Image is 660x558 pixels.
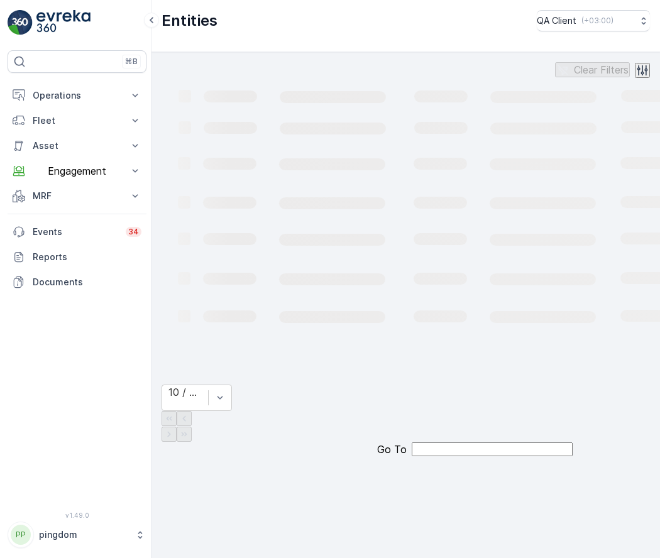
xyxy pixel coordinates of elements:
[8,10,33,35] img: logo
[162,11,217,31] p: Entities
[33,226,118,238] p: Events
[33,89,121,102] p: Operations
[33,251,141,263] p: Reports
[8,183,146,209] button: MRF
[8,244,146,270] a: Reports
[8,522,146,548] button: PPpingdom
[537,14,576,27] p: QA Client
[39,528,129,541] p: pingdom
[8,270,146,295] a: Documents
[537,10,650,31] button: QA Client(+03:00)
[33,139,121,152] p: Asset
[8,83,146,108] button: Operations
[128,227,139,237] p: 34
[125,57,138,67] p: ⌘B
[11,525,31,545] div: PP
[377,444,407,455] span: Go To
[8,133,146,158] button: Asset
[8,219,146,244] a: Events34
[581,16,613,26] p: ( +03:00 )
[33,190,121,202] p: MRF
[33,114,121,127] p: Fleet
[8,108,146,133] button: Fleet
[33,165,121,177] p: Engagement
[36,10,91,35] img: logo_light-DOdMpM7g.png
[555,62,630,77] button: Clear Filters
[8,158,146,183] button: Engagement
[168,386,202,398] div: 10 / Page
[33,276,141,288] p: Documents
[8,511,146,519] span: v 1.49.0
[574,64,629,75] p: Clear Filters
